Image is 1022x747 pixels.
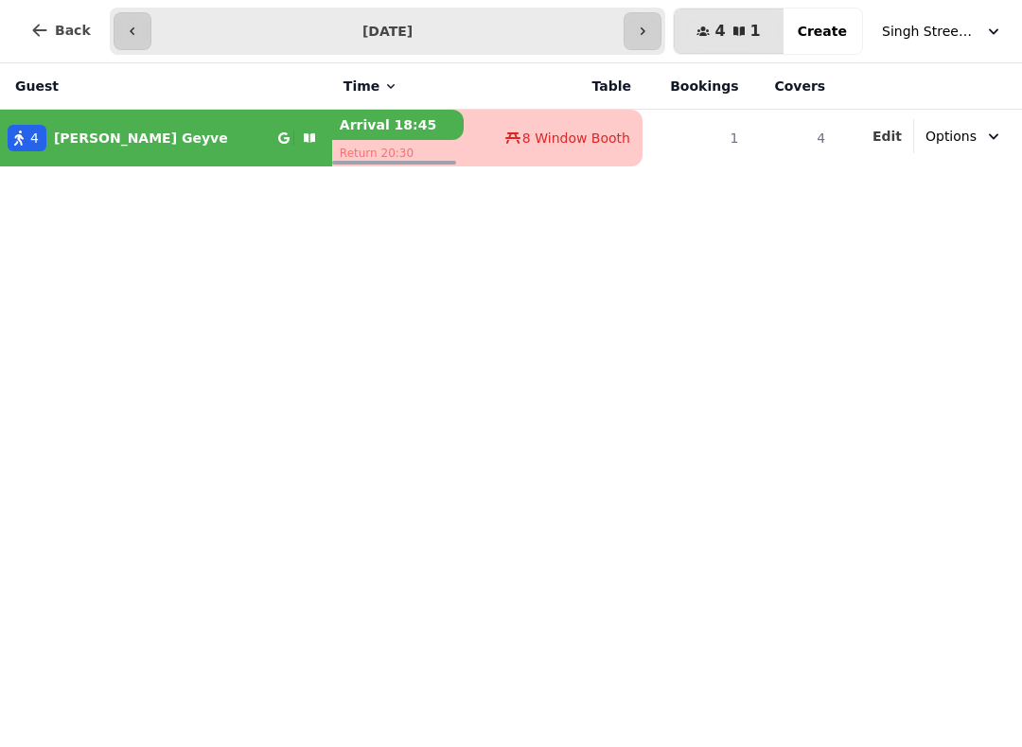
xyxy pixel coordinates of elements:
button: Create [783,9,862,54]
p: Return 20:30 [332,140,464,166]
button: 41 [674,9,783,54]
button: Singh Street Bruntsfield [871,14,1014,48]
span: 4 [30,129,39,148]
th: Bookings [643,63,750,110]
span: Edit [872,130,902,143]
p: [PERSON_NAME] Geyve [54,129,228,148]
span: 8 Window Booth [522,129,630,148]
td: 4 [750,110,837,167]
th: Table [464,63,643,110]
span: 4 [714,24,725,39]
button: Back [15,8,106,53]
span: Options [925,127,977,146]
span: Create [798,25,847,38]
span: Back [55,24,91,37]
button: Time [344,77,398,96]
th: Covers [750,63,837,110]
button: Edit [872,127,902,146]
button: Options [914,119,1014,153]
span: Time [344,77,379,96]
span: Singh Street Bruntsfield [882,22,977,41]
p: Arrival 18:45 [332,110,464,140]
td: 1 [643,110,750,167]
span: 1 [750,24,761,39]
